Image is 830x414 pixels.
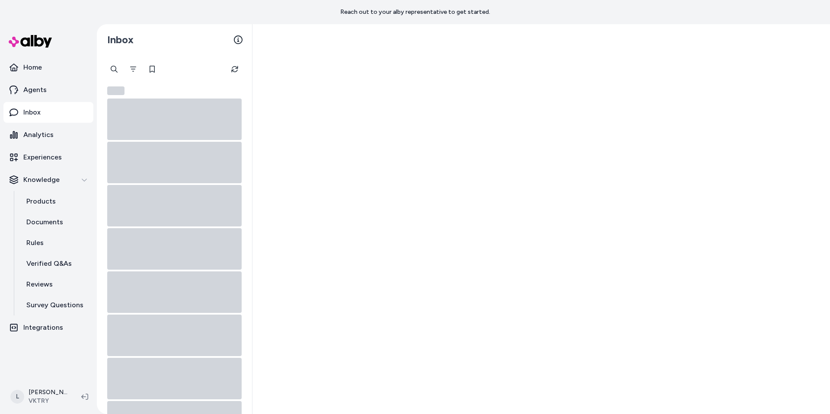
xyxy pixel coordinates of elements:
a: Survey Questions [18,295,93,315]
p: Inbox [23,107,41,118]
a: Analytics [3,124,93,145]
a: Integrations [3,317,93,338]
p: Survey Questions [26,300,83,310]
a: Verified Q&As [18,253,93,274]
p: [PERSON_NAME] [29,388,67,397]
h2: Inbox [107,33,134,46]
a: Rules [18,232,93,253]
p: Rules [26,238,44,248]
p: Analytics [23,130,54,140]
a: Products [18,191,93,212]
span: VKTRY [29,397,67,405]
p: Agents [23,85,47,95]
a: Inbox [3,102,93,123]
a: Reviews [18,274,93,295]
p: Reviews [26,279,53,290]
button: Refresh [226,61,243,78]
a: Agents [3,80,93,100]
p: Experiences [23,152,62,162]
a: Experiences [3,147,93,168]
p: Knowledge [23,175,60,185]
p: Home [23,62,42,73]
p: Reach out to your alby representative to get started. [340,8,490,16]
p: Verified Q&As [26,258,72,269]
a: Documents [18,212,93,232]
a: Home [3,57,93,78]
p: Documents [26,217,63,227]
button: Knowledge [3,169,93,190]
p: Products [26,196,56,207]
img: alby Logo [9,35,52,48]
p: Integrations [23,322,63,333]
span: L [10,390,24,404]
button: Filter [124,61,142,78]
button: L[PERSON_NAME]VKTRY [5,383,74,411]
